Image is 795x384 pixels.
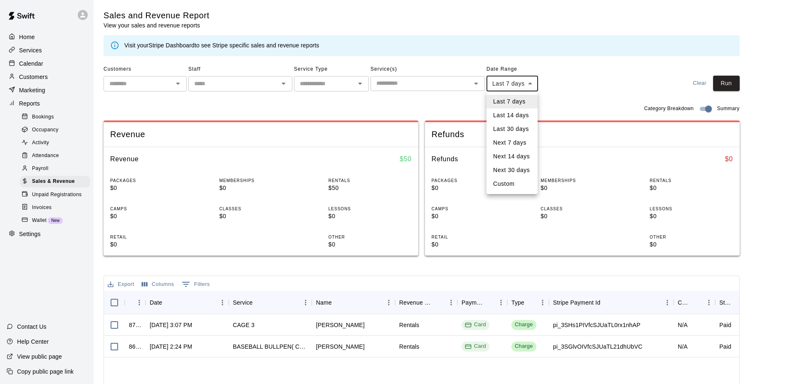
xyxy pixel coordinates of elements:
[486,177,538,191] li: Custom
[486,163,538,177] li: Next 30 days
[486,122,538,136] li: Last 30 days
[486,95,538,108] li: Last 7 days
[486,108,538,122] li: Last 14 days
[486,150,538,163] li: Next 14 days
[486,136,538,150] li: Next 7 days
